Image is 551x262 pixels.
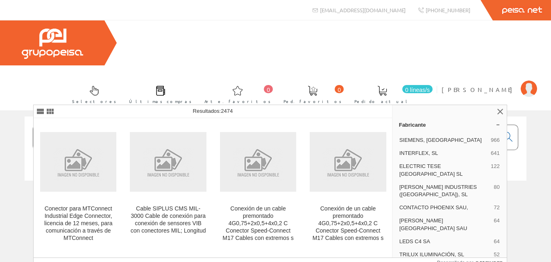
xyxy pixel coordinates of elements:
a: One-cable connection pre-assembled 4G0.75+2x0.5+4x0.2 C Speed-Connect connector M17 Wires with en... [213,119,303,251]
font: 72 [494,204,499,210]
img: connector for MTConnect Industrial Edge Connector, 12-month license, for communication via MTConnect [40,132,116,192]
a: Selectores [64,79,120,109]
font: Conexión de un cable premontado 4G0,75+2x0,5+4x0,2 C Conector Speed-Connect M17 Cables con extrem... [313,205,384,241]
font: LEDS C4 SA [399,238,430,244]
img: Grupo Peisa [22,29,83,59]
font: Resultados: [193,108,221,114]
font: 64 [494,238,499,244]
font: INTERFLEX, SL [399,150,438,156]
img: One-cable connection pre-assembled 4G0.75+2x0.5+4x0.2 C Speed-Connect connector M17 Wires with end s [310,132,386,192]
font: TRILUX ILUMINACIÓN, SL [399,251,464,258]
font: 0 [267,87,270,93]
font: Pedido actual [354,98,410,104]
font: Conector para MTConnect Industrial Edge Connector, licencia de 12 meses, para comunicación a trav... [44,205,113,241]
font: Últimas compras [129,98,192,104]
font: CONTACTO PHOENIX SAU, [399,204,468,210]
font: [EMAIL_ADDRESS][DOMAIN_NAME] [320,7,406,13]
a: SIPLUS CMS Cable MIL-3000 Connecting cable for connection of VIB sensors with MIL connectors; Len... [123,119,213,251]
a: [PERSON_NAME] [442,79,537,87]
font: 0 [338,87,341,93]
font: Conexión de un cable premontado 4G0,75+2x0,5+4x0,2 C Conector Speed-Connect M17 Cables con extrem... [222,205,294,241]
font: 64 [494,217,499,224]
font: [PERSON_NAME] [442,86,517,93]
font: 52 [494,251,499,258]
font: [PERSON_NAME] INDUSTRIES ([GEOGRAPHIC_DATA]), SL [399,184,477,197]
a: One-cable connection pre-assembled 4G0.75+2x0.5+4x0.2 C Speed-Connect connector M17 Wires with en... [303,119,392,251]
img: SIPLUS CMS Cable MIL-3000 Connecting cable for connection of VIB sensors with MIL connectors; Length [130,132,206,192]
font: 2474 [221,108,233,114]
font: Fabricante [399,122,426,128]
font: 641 [491,150,500,156]
font: Ped. favoritos [283,98,342,104]
font: Cable SIPLUS CMS MIL-3000 Cable de conexión para conexión de sensores VIB con conectores MIL; Lon... [131,205,206,234]
font: Arte. favoritos [204,98,271,104]
font: [PHONE_NUMBER] [426,7,470,13]
font: 966 [491,137,500,143]
font: 80 [494,184,499,190]
a: Fabricante [392,118,507,131]
font: ELECTRIC TESE [GEOGRAPHIC_DATA] SL [399,163,463,177]
font: 122 [491,163,500,169]
img: One-cable connection pre-assembled 4G0.75+2x0.5+4x0.2 C Speed-Connect connector M17 Wires with end s [220,132,296,192]
font: Selectores [72,98,116,104]
font: [PERSON_NAME] [GEOGRAPHIC_DATA] SAU [399,217,467,231]
a: Últimas compras [121,79,196,109]
font: SIEMENS, [GEOGRAPHIC_DATA] [399,137,482,143]
font: 0 líneas/s [405,87,430,93]
a: connector for MTConnect Industrial Edge Connector, 12-month license, for communication via MTConn... [34,119,123,251]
